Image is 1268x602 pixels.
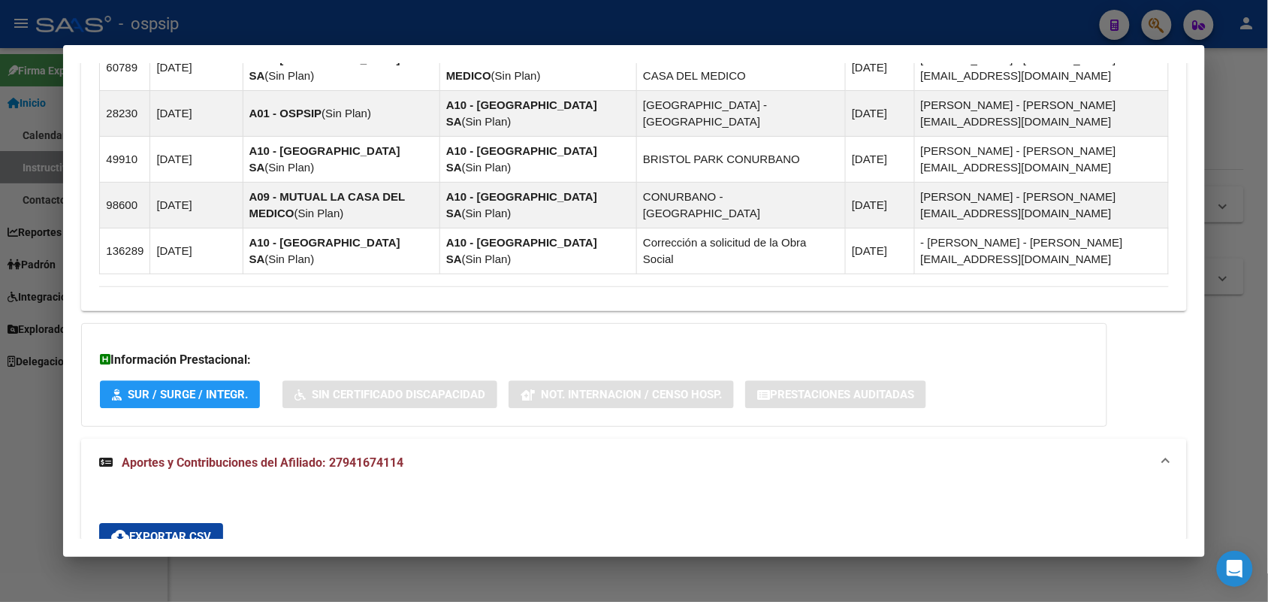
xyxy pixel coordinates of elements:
td: [DATE] [150,183,243,228]
span: Sin Plan [466,161,508,174]
span: Prestaciones Auditadas [770,388,914,401]
td: Corrección a solicitud de la Obra Social [637,228,846,274]
td: ( ) [439,228,636,274]
span: Sin Plan [268,253,310,265]
strong: A01 - OSPSIP [249,107,322,119]
td: - [PERSON_NAME] - [PERSON_NAME][EMAIL_ADDRESS][DOMAIN_NAME] [914,228,1168,274]
mat-expansion-panel-header: Aportes y Contribuciones del Afiliado: 27941674114 [81,439,1186,487]
div: Open Intercom Messenger [1217,551,1253,587]
strong: A10 - [GEOGRAPHIC_DATA] SA [249,144,400,174]
td: [DATE] [150,45,243,91]
td: [DATE] [846,45,914,91]
td: BRISTOL PARK CONURBANO [637,137,846,183]
td: ( ) [439,183,636,228]
td: [GEOGRAPHIC_DATA] - [GEOGRAPHIC_DATA] [637,91,846,137]
td: [PERSON_NAME] - [PERSON_NAME][EMAIL_ADDRESS][DOMAIN_NAME] [914,45,1168,91]
td: CONURBANO - [GEOGRAPHIC_DATA] [637,183,846,228]
button: Sin Certificado Discapacidad [282,380,497,408]
td: [DATE] [846,137,914,183]
strong: A10 - [GEOGRAPHIC_DATA] SA [446,144,597,174]
td: ( ) [243,91,439,137]
td: ( ) [243,45,439,91]
td: ( ) [243,183,439,228]
strong: A10 - [GEOGRAPHIC_DATA] SA [249,236,400,265]
button: Prestaciones Auditadas [745,380,926,408]
td: 28230 [100,91,150,137]
button: Not. Internacion / Censo Hosp. [509,380,734,408]
span: Not. Internacion / Censo Hosp. [541,388,722,401]
td: 98600 [100,183,150,228]
span: Sin Plan [298,207,340,219]
mat-icon: cloud_download [111,527,129,545]
button: SUR / SURGE / INTEGR. [100,380,260,408]
td: ( ) [243,228,439,274]
span: Sin Plan [466,115,508,128]
td: 60789 [100,45,150,91]
td: ( ) [243,137,439,183]
span: Sin Plan [466,207,508,219]
h3: Información Prestacional: [100,351,1088,369]
span: Sin Plan [268,69,310,82]
td: ( ) [439,45,636,91]
td: [PERSON_NAME] - [PERSON_NAME][EMAIL_ADDRESS][DOMAIN_NAME] [914,137,1168,183]
span: Sin Plan [325,107,367,119]
td: ( ) [439,91,636,137]
td: [PERSON_NAME] - [PERSON_NAME][EMAIL_ADDRESS][DOMAIN_NAME] [914,183,1168,228]
td: [DATE] [846,91,914,137]
strong: A09 - MUTUAL LA CASA DEL MEDICO [249,190,406,219]
td: ( ) [439,137,636,183]
td: [DATE] [150,91,243,137]
strong: A10 - [GEOGRAPHIC_DATA] SA [446,98,597,128]
span: Sin Plan [466,253,508,265]
td: 136289 [100,228,150,274]
span: Sin Plan [495,69,537,82]
span: SUR / SURGE / INTEGR. [128,388,248,401]
span: Aportes y Contribuciones del Afiliado: 27941674114 [122,455,403,470]
span: Exportar CSV [111,530,211,543]
strong: A10 - [GEOGRAPHIC_DATA] SA [446,190,597,219]
td: [DATE] [846,183,914,228]
span: Sin Certificado Discapacidad [312,388,485,401]
strong: A10 - [GEOGRAPHIC_DATA] SA [446,236,597,265]
td: 49910 [100,137,150,183]
td: [DATE] [150,228,243,274]
td: GRAN BUENOS AIRES - MUTUAL CASA DEL MEDICO [637,45,846,91]
td: [PERSON_NAME] - [PERSON_NAME][EMAIL_ADDRESS][DOMAIN_NAME] [914,91,1168,137]
span: Sin Plan [268,161,310,174]
button: Exportar CSV [99,523,223,550]
td: [DATE] [846,228,914,274]
td: [DATE] [150,137,243,183]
